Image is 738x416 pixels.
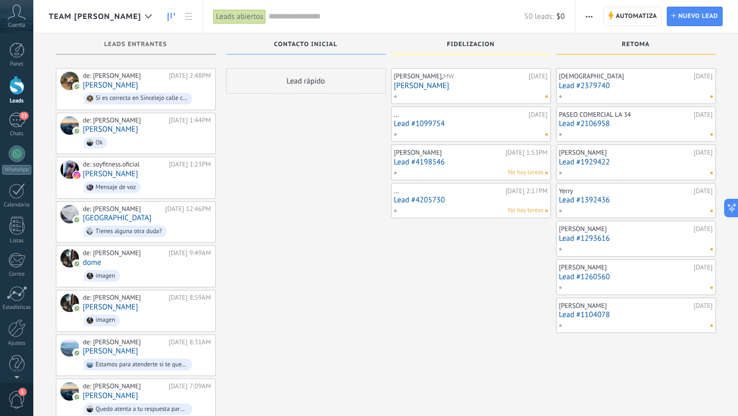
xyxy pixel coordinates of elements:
a: Automatiza [603,7,662,26]
div: Estamos para atenderte si te queda alguna duda con mucho gusto te responderemos 🤗 [96,361,188,368]
div: [DATE] [694,263,713,272]
div: de: [PERSON_NAME] [83,294,166,302]
span: No hay nada asignado [710,286,713,289]
div: imagen [96,273,115,280]
div: [PERSON_NAME] [559,149,691,157]
span: 1 [18,388,27,396]
img: instagram.svg [73,172,80,179]
div: de: [PERSON_NAME] [83,338,166,346]
div: [DATE] [529,72,548,80]
div: PASEO COMERCIAL LA 34 [559,111,691,119]
img: com.amocrm.amocrmwa.svg [73,393,80,401]
div: Correo [2,271,32,278]
img: com.amocrm.amocrmwa.svg [73,216,80,223]
span: No hay nada asignado [545,95,548,98]
a: Lead #1929422 [559,158,713,167]
div: [DATE] 8:31AM [169,338,211,346]
span: No hay tareas [508,168,544,177]
div: de: [PERSON_NAME] [83,205,162,213]
div: [PERSON_NAME] [559,302,691,310]
div: Estadísticas [2,304,32,311]
a: [PERSON_NAME] [83,81,138,90]
div: Liliana Estrada [60,72,79,90]
div: Leads abiertos [213,9,265,24]
div: Listas [2,238,32,244]
div: [DATE] 2:17PM [505,187,547,195]
div: [DATE] 9:49AM [169,249,211,257]
div: [DATE] [694,111,713,119]
span: No hay nada asignado [545,172,548,174]
div: Nelcy Heredia [60,116,79,135]
div: Boliranodromo Manizales [60,205,79,223]
a: [PERSON_NAME] [83,347,138,356]
div: Yerry [559,187,691,195]
span: RETOMA [622,41,650,48]
img: com.amocrm.amocrmwa.svg [73,349,80,357]
div: [DATE] [529,111,548,119]
div: Ok [96,139,103,147]
div: ... [394,111,526,119]
span: No hay nada asignado [710,133,713,136]
a: Lead #1099754 [394,119,548,128]
div: Calendario [2,202,32,209]
img: com.amocrm.amocrmwa.svg [73,128,80,135]
div: [DATE] [694,72,713,80]
span: $0 [557,12,565,22]
span: 50 leads: [524,12,553,22]
a: [PERSON_NAME] [83,391,138,400]
div: jenny [60,160,79,179]
div: Quedo atenta a tu respuesta para seguir asesorándote 🤩 [96,406,188,413]
div: Panel [2,61,32,68]
div: RETOMA [561,41,711,50]
a: [GEOGRAPHIC_DATA] [83,214,152,222]
span: Contacto inicial [274,41,338,48]
a: [PERSON_NAME] [83,303,138,311]
a: Lead #1392436 [559,196,713,204]
div: [DATE] 1:53PM [505,149,547,157]
div: Gladys [60,338,79,357]
span: No hay nada asignado [545,133,548,136]
div: Leads Entrantes [61,41,211,50]
a: [PERSON_NAME] [83,125,138,134]
span: No hay nada asignado [545,210,548,212]
div: [DATE] [694,302,713,310]
img: com.amocrm.amocrmwa.svg [73,83,80,90]
a: dome [83,258,101,267]
div: imagen [96,317,115,324]
div: Yoselin Guzman [60,294,79,312]
a: Lead #2106958 [559,119,713,128]
div: [DATE] 7:09AM [169,382,211,390]
a: Lead #1293616 [559,234,713,243]
a: Nuevo lead [667,7,723,26]
span: No hay nada asignado [710,210,713,212]
div: [DEMOGRAPHIC_DATA] [559,72,691,80]
a: Lead #1104078 [559,310,713,319]
a: Lead #4198546 [394,158,548,167]
div: de: soyfitness.oficial [83,160,166,169]
div: Chats [2,131,32,137]
div: [DATE] 1:23PM [169,160,211,169]
div: Leads [2,98,32,105]
div: [PERSON_NAME], [394,72,526,80]
div: [PERSON_NAME] [559,225,691,233]
span: No hay nada asignado [710,172,713,174]
div: de: [PERSON_NAME] [83,249,166,257]
div: [DATE] 12:46PM [165,205,211,213]
span: No hay nada asignado [710,248,713,251]
div: Mensaje de voz [96,184,136,191]
span: FIDELIZACION [447,41,495,48]
div: [PERSON_NAME] [559,263,691,272]
a: Lead #4205730 [394,196,548,204]
div: FIDELIZACION [396,41,546,50]
div: Si es correcta en Sincelejo calle centro al lado del [GEOGRAPHIC_DATA] [96,95,188,102]
div: [DATE] 2:48PM [169,72,211,80]
div: de: [PERSON_NAME] [83,116,166,124]
div: dome [60,249,79,267]
div: [PERSON_NAME] [394,149,503,157]
div: WhatsApp [2,165,31,175]
span: Leads Entrantes [104,41,167,48]
a: [PERSON_NAME] [83,170,138,178]
span: team [PERSON_NAME] [49,12,141,22]
div: [DATE] [694,225,713,233]
span: No hay nada asignado [710,95,713,98]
